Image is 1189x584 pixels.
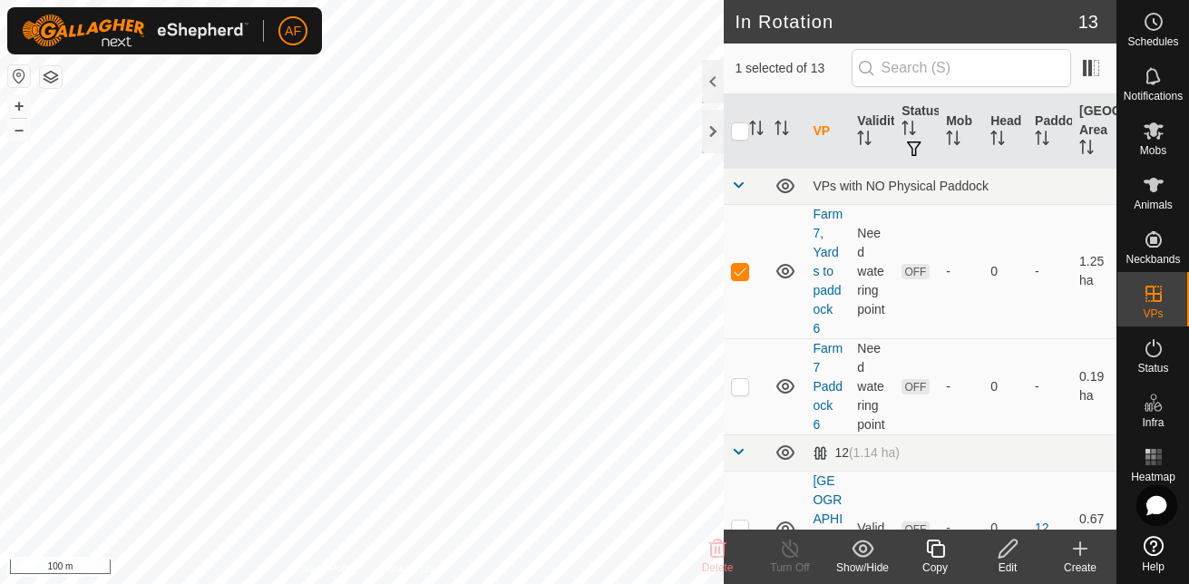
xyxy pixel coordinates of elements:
[1142,417,1164,428] span: Infra
[813,179,1109,193] div: VPs with NO Physical Paddock
[946,519,976,538] div: -
[1131,472,1175,482] span: Heatmap
[850,338,894,434] td: Need watering point
[1140,145,1166,156] span: Mobs
[40,66,62,88] button: Map Layers
[1142,561,1165,572] span: Help
[1028,204,1072,338] td: -
[971,560,1044,576] div: Edit
[813,341,843,432] a: Farm 7 Paddock 6
[1137,363,1168,374] span: Status
[901,123,916,138] p-sorticon: Activate to sort
[1035,133,1049,148] p-sorticon: Activate to sort
[805,94,850,169] th: VP
[749,123,764,138] p-sorticon: Activate to sort
[983,204,1028,338] td: 0
[1044,560,1116,576] div: Create
[735,59,851,78] span: 1 selected of 13
[1124,91,1183,102] span: Notifications
[380,560,434,577] a: Contact Us
[775,123,789,138] p-sorticon: Activate to sort
[983,94,1028,169] th: Head
[850,204,894,338] td: Need watering point
[813,445,900,461] div: 12
[899,560,971,576] div: Copy
[990,133,1005,148] p-sorticon: Activate to sort
[1028,338,1072,434] td: -
[1143,308,1163,319] span: VPs
[8,65,30,87] button: Reset Map
[849,445,900,460] span: (1.14 ha)
[1035,521,1049,535] a: 12
[857,133,872,148] p-sorticon: Activate to sort
[1072,204,1116,338] td: 1.25 ha
[735,11,1077,33] h2: In Rotation
[852,49,1071,87] input: Search (S)
[901,264,929,279] span: OFF
[813,207,843,336] a: Farm 7, Yards to paddock 6
[901,521,929,537] span: OFF
[754,560,826,576] div: Turn Off
[290,560,358,577] a: Privacy Policy
[1126,254,1180,265] span: Neckbands
[1072,94,1116,169] th: [GEOGRAPHIC_DATA] Area
[1028,94,1072,169] th: Paddock
[901,379,929,394] span: OFF
[1079,142,1094,157] p-sorticon: Activate to sort
[813,473,843,583] a: [GEOGRAPHIC_DATA] 1
[946,262,976,281] div: -
[1134,200,1173,210] span: Animals
[894,94,939,169] th: Status
[983,338,1028,434] td: 0
[946,133,960,148] p-sorticon: Activate to sort
[8,95,30,117] button: +
[946,377,976,396] div: -
[826,560,899,576] div: Show/Hide
[8,119,30,141] button: –
[1072,338,1116,434] td: 0.19 ha
[1117,529,1189,579] a: Help
[22,15,249,47] img: Gallagher Logo
[939,94,983,169] th: Mob
[285,22,301,41] span: AF
[1078,8,1098,35] span: 13
[850,94,894,169] th: Validity
[1127,36,1178,47] span: Schedules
